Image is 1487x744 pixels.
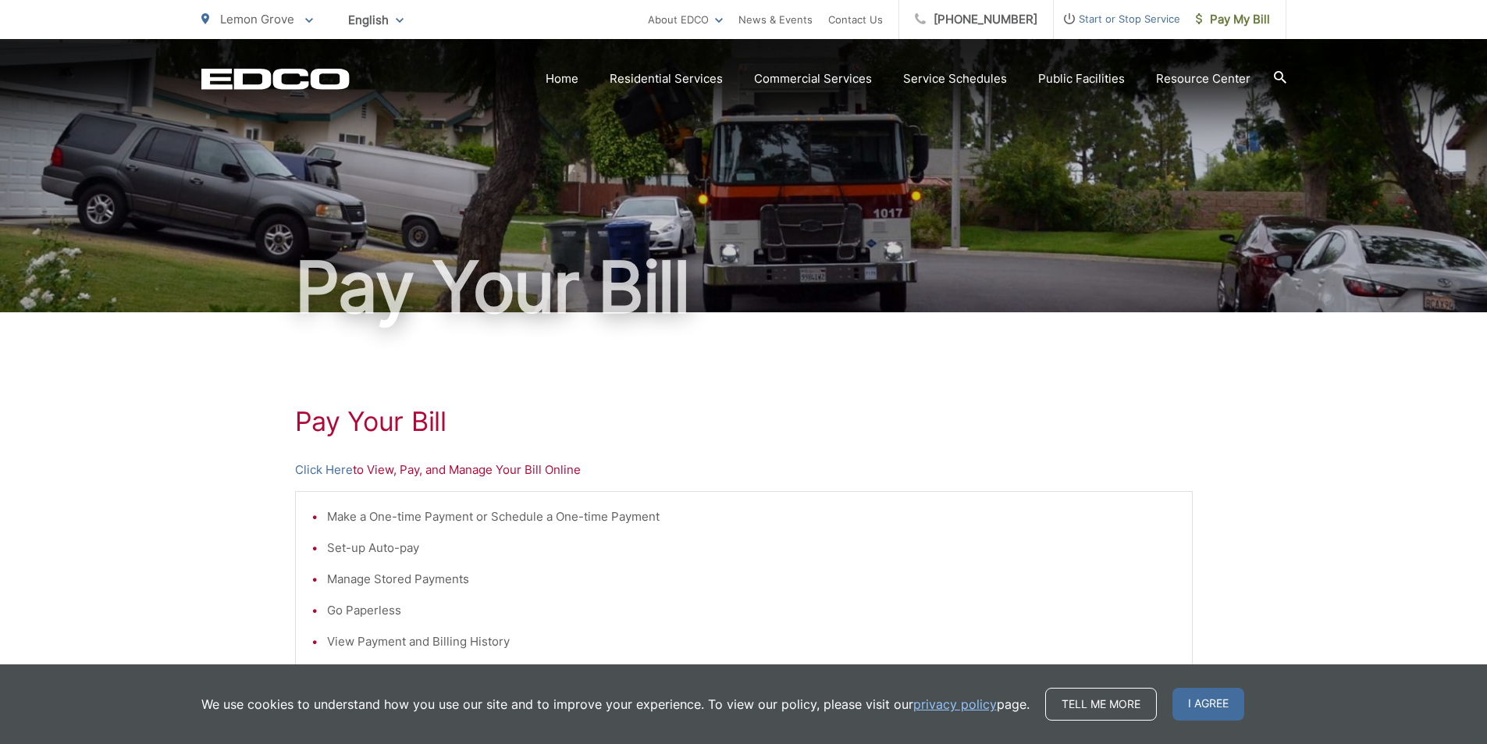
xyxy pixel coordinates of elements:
[295,461,353,479] a: Click Here
[201,248,1286,326] h1: Pay Your Bill
[648,10,723,29] a: About EDCO
[1196,10,1270,29] span: Pay My Bill
[1172,688,1244,721] span: I agree
[1156,69,1250,88] a: Resource Center
[828,10,883,29] a: Contact Us
[201,68,350,90] a: EDCD logo. Return to the homepage.
[220,12,294,27] span: Lemon Grove
[1045,688,1157,721] a: Tell me more
[754,69,872,88] a: Commercial Services
[903,69,1007,88] a: Service Schedules
[327,601,1176,620] li: Go Paperless
[295,406,1193,437] h1: Pay Your Bill
[327,507,1176,526] li: Make a One-time Payment or Schedule a One-time Payment
[327,570,1176,589] li: Manage Stored Payments
[336,6,415,34] span: English
[327,539,1176,557] li: Set-up Auto-pay
[546,69,578,88] a: Home
[327,632,1176,651] li: View Payment and Billing History
[610,69,723,88] a: Residential Services
[738,10,813,29] a: News & Events
[1038,69,1125,88] a: Public Facilities
[295,461,1193,479] p: to View, Pay, and Manage Your Bill Online
[201,695,1030,714] p: We use cookies to understand how you use our site and to improve your experience. To view our pol...
[913,695,997,714] a: privacy policy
